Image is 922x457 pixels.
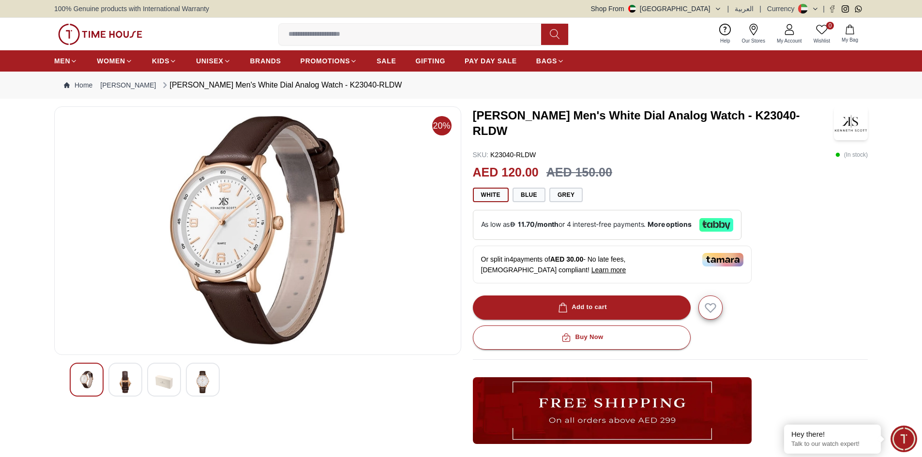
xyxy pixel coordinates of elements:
[196,52,230,70] a: UNISEX
[301,52,358,70] a: PROMOTIONS
[155,371,173,393] img: Kenneth Scott Men's White Dial Analog Watch - K23040-RLDW
[702,253,743,266] img: Tamara
[738,37,769,44] span: Our Stores
[835,150,868,160] p: ( In stock )
[415,52,445,70] a: GIFTING
[78,371,95,388] img: Kenneth Scott Men's White Dial Analog Watch - K23040-RLDW
[54,4,209,14] span: 100% Genuine products with International Warranty
[465,56,517,66] span: PAY DAY SALE
[97,56,125,66] span: WOMEN
[64,80,92,90] a: Home
[549,188,583,202] button: Grey
[591,266,626,274] span: Learn more
[546,163,612,182] h3: AED 150.00
[100,80,156,90] a: [PERSON_NAME]
[432,116,452,135] span: 20%
[301,56,350,66] span: PROMOTIONS
[829,5,836,13] a: Facebook
[628,5,636,13] img: United Arab Emirates
[473,163,539,182] h2: AED 120.00
[891,426,917,452] div: Chat Widget
[152,56,169,66] span: KIDS
[855,5,862,13] a: Whatsapp
[473,108,834,139] h3: [PERSON_NAME] Men's White Dial Analog Watch - K23040-RLDW
[473,150,536,160] p: K23040-RLDW
[473,246,752,283] div: Or split in 4 payments of - No late fees, [DEMOGRAPHIC_DATA] compliant!
[834,106,868,140] img: Kenneth Scott Men's White Dial Analog Watch - K23040-RLDW
[152,52,177,70] a: KIDS
[736,22,771,46] a: Our Stores
[759,4,761,14] span: |
[735,4,754,14] button: العربية
[550,255,583,263] span: AED 30.00
[536,52,564,70] a: BAGS
[54,52,77,70] a: MEN
[465,52,517,70] a: PAY DAY SALE
[714,22,736,46] a: Help
[791,440,874,448] p: Talk to our watch expert!
[415,56,445,66] span: GIFTING
[473,151,489,159] span: SKU :
[196,56,223,66] span: UNISEX
[716,37,734,44] span: Help
[250,52,281,70] a: BRANDS
[810,37,834,44] span: Wishlist
[194,371,212,393] img: Kenneth Scott Men's White Dial Analog Watch - K23040-RLDW
[838,36,862,44] span: My Bag
[513,188,545,202] button: Blue
[727,4,729,14] span: |
[559,332,603,343] div: Buy Now
[836,23,864,45] button: My Bag
[808,22,836,46] a: 0Wishlist
[826,22,834,29] span: 0
[773,37,806,44] span: My Account
[473,325,691,350] button: Buy Now
[377,52,396,70] a: SALE
[117,371,134,393] img: Kenneth Scott Men's White Dial Analog Watch - K23040-RLDW
[791,429,874,439] div: Hey there!
[536,56,557,66] span: BAGS
[160,79,402,91] div: [PERSON_NAME] Men's White Dial Analog Watch - K23040-RLDW
[58,24,142,45] img: ...
[473,188,509,202] button: White
[54,56,70,66] span: MEN
[473,377,752,444] img: ...
[842,5,849,13] a: Instagram
[473,295,691,320] button: Add to cart
[591,4,722,14] button: Shop From[GEOGRAPHIC_DATA]
[250,56,281,66] span: BRANDS
[823,4,825,14] span: |
[62,115,453,347] img: Kenneth Scott Men's White Dial Analog Watch - K23040-RLDW
[54,72,868,99] nav: Breadcrumb
[377,56,396,66] span: SALE
[767,4,799,14] div: Currency
[556,302,607,313] div: Add to cart
[97,52,133,70] a: WOMEN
